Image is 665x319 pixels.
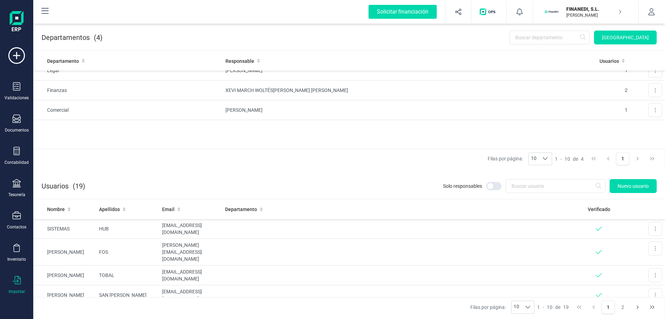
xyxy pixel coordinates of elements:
[594,31,657,44] button: Nuevo departamento
[443,183,482,190] span: Solo responsables
[480,8,498,15] img: Logo de OPS
[555,304,560,311] span: de
[537,304,540,311] span: 1
[588,206,610,213] span: Verificado
[506,179,605,193] input: Buscar usuario
[555,156,558,162] span: 1
[631,301,644,314] button: Next Page
[529,153,539,165] span: 10
[631,152,644,166] button: Next Page
[96,219,159,239] td: HUB
[223,100,596,120] td: [PERSON_NAME]
[42,33,103,42] p: Departamentos
[8,192,25,198] div: Tesorería
[159,265,222,285] td: [EMAIL_ADDRESS][DOMAIN_NAME]
[99,206,120,213] span: Apellidos
[565,156,570,162] span: 10
[547,304,552,311] span: 10
[646,301,659,314] button: Last Page
[223,81,596,100] td: XEVI MARCH WOLTÉS [PERSON_NAME] [PERSON_NAME]
[33,285,96,305] td: [PERSON_NAME]
[33,219,96,239] td: SISTEMAS
[96,265,159,285] td: TOBAL
[33,265,96,285] td: [PERSON_NAME]
[369,5,437,19] div: Solicitar financiación
[573,156,578,162] span: de
[470,301,535,314] div: Filas por página:
[223,61,596,81] td: [PERSON_NAME]
[360,1,445,23] button: Solicitar financiación
[587,301,600,314] button: Previous Page
[73,181,85,191] span: (19)
[488,152,552,166] div: Filas por página:
[162,206,175,213] span: Email
[602,301,615,314] button: Page 1
[602,34,649,41] span: [GEOGRAPHIC_DATA]
[33,100,223,120] td: Comercial
[616,152,629,166] button: Page 1
[600,58,619,65] span: Usuarios
[618,183,649,190] span: Nuevo usuario
[7,224,26,230] div: Contactos
[9,289,25,294] div: Importar
[602,152,615,166] button: Previous Page
[581,156,584,162] span: 4
[541,1,630,23] button: FIFINANEDI, S.L.[PERSON_NAME]
[33,81,223,100] td: Finanzas
[555,156,584,162] div: -
[5,127,29,133] div: Documentos
[33,238,96,265] td: [PERSON_NAME]
[616,301,629,314] button: Page 2
[94,33,103,42] span: (4)
[596,100,630,120] td: 1
[225,58,254,65] span: Responsable
[596,81,630,100] td: 2
[512,301,521,313] span: 10
[646,152,659,166] button: Last Page
[47,58,79,65] span: Departamento
[509,31,590,44] input: Buscar departamento
[96,238,159,265] td: FOS
[566,12,622,18] p: [PERSON_NAME]
[537,304,569,311] div: -
[33,61,223,81] td: Legal
[159,219,222,239] td: [EMAIL_ADDRESS][DOMAIN_NAME]
[42,181,85,191] p: Usuarios
[544,4,559,19] img: FI
[573,301,586,314] button: First Page
[563,304,569,311] span: 19
[7,257,26,262] div: Inventario
[10,11,24,33] img: Logo Finanedi
[566,6,622,12] p: FINANEDI, S.L.
[587,152,600,166] button: First Page
[610,179,657,193] button: Nuevo usuario
[5,160,29,165] div: Contabilidad
[596,61,630,81] td: 1
[159,238,222,265] td: [PERSON_NAME][EMAIL_ADDRESS][DOMAIN_NAME]
[159,285,222,305] td: [EMAIL_ADDRESS][DOMAIN_NAME]
[47,206,65,213] span: Nombre
[225,206,257,213] span: Departamento
[476,1,502,23] button: Logo de OPS
[96,285,159,305] td: SAN [PERSON_NAME]
[5,95,29,101] div: Validaciones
